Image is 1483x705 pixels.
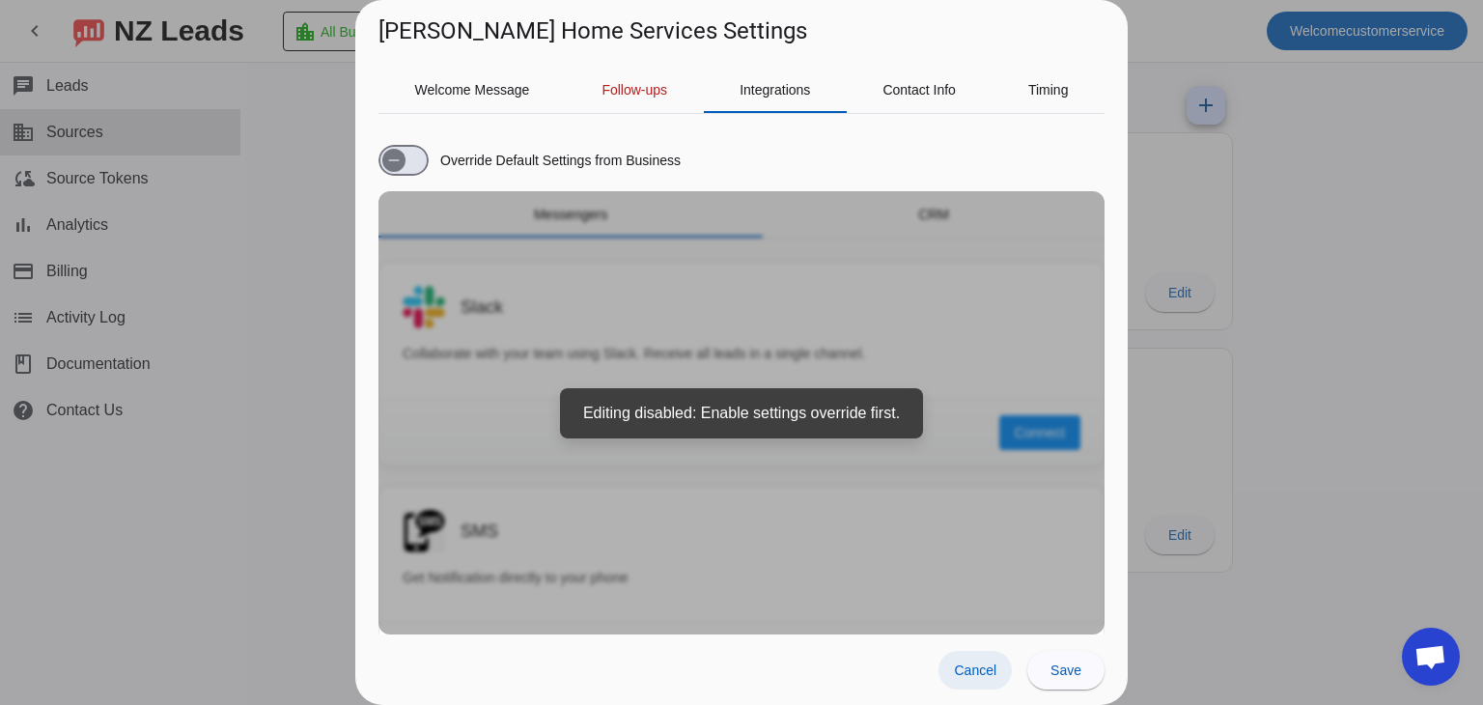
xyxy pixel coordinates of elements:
span: Welcome Message [415,83,530,97]
span: Follow-ups [602,83,667,97]
h1: [PERSON_NAME] Home Services Settings [378,15,807,46]
label: Override Default Settings from Business [436,151,681,170]
span: Contact Info [882,83,956,97]
span: Integrations [740,83,810,97]
span: Timing [1028,83,1069,97]
span: Cancel [954,663,996,678]
button: Save [1027,651,1105,690]
button: Cancel [938,651,1012,690]
span: Save [1050,663,1081,678]
span: CRM [918,208,949,221]
span: Messengers [534,208,607,221]
div: Open chat [1402,628,1460,686]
